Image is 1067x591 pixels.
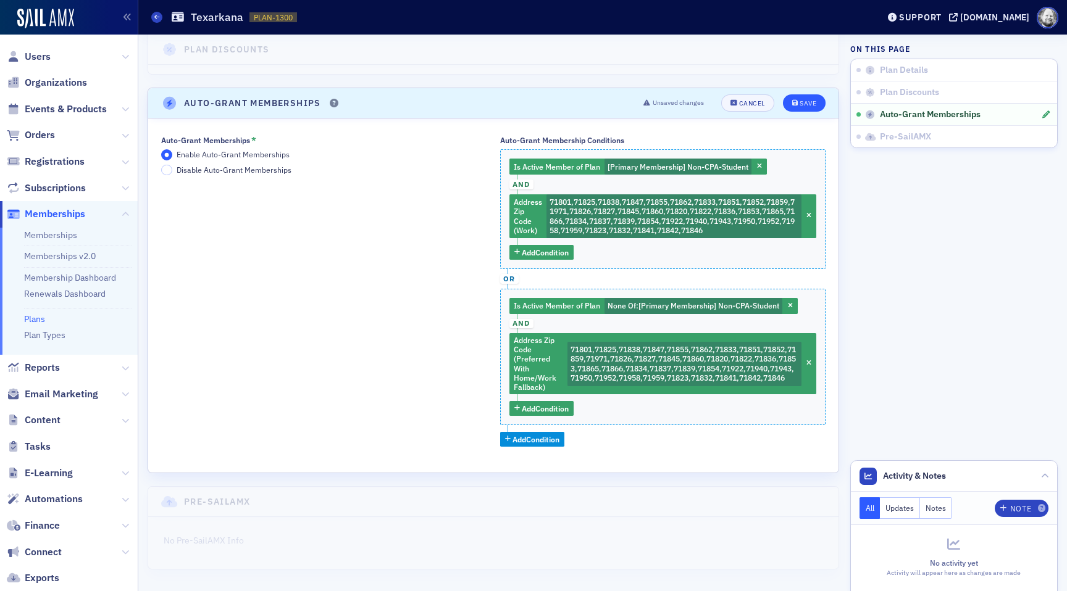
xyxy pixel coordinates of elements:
[191,10,243,25] h1: Texarkana
[7,361,60,374] a: Reports
[7,413,61,427] a: Content
[25,440,51,453] span: Tasks
[254,12,293,23] span: PLAN-1300
[25,155,85,168] span: Registrations
[25,413,61,427] span: Content
[995,500,1048,517] button: Note
[24,229,77,241] a: Memberships
[7,50,51,64] a: Users
[860,497,881,519] button: All
[251,136,256,144] abbr: This field is required
[17,9,74,28] img: SailAMX
[500,274,519,284] span: or
[509,245,574,260] button: AddCondition
[800,100,816,107] div: Save
[509,159,767,175] div: [Primary Membership] Non-CPA-Student
[25,466,73,480] span: E-Learning
[24,329,65,341] a: Plan Types
[509,180,533,189] span: and
[880,109,981,120] span: Auto-Grant Memberships
[883,469,946,482] span: Activity & Notes
[24,313,45,324] a: Plans
[25,571,59,585] span: Exports
[25,76,87,89] span: Organizations
[500,136,624,145] div: Auto-Grant Membership Conditions
[7,76,87,89] a: Organizations
[25,128,55,142] span: Orders
[7,440,51,453] a: Tasks
[7,128,55,142] a: Orders
[509,333,817,394] div: 71801,71825,71838,71847,71855,71862,71833,71851,71852,71859,71971,71826,71827,71845,71860,71820,7...
[850,43,1058,54] h4: On this page
[550,197,795,235] span: 71801,71825,71838,71847,71855,71862,71833,71851,71852,71859,71971,71826,71827,71845,71860,71820,7...
[960,12,1029,23] div: [DOMAIN_NAME]
[522,247,569,258] span: Add Condition
[880,87,939,98] span: Plan Discounts
[500,432,565,447] button: AddCondition
[25,181,86,195] span: Subscriptions
[949,13,1034,22] button: [DOMAIN_NAME]
[25,519,60,532] span: Finance
[7,466,73,480] a: E-Learning
[514,300,600,310] span: Is Active Member of Plan
[7,102,107,116] a: Events & Products
[184,495,250,508] h4: Pre-SailAMX
[7,207,85,221] a: Memberships
[25,50,51,64] span: Users
[184,97,321,110] h4: Auto-Grant Memberships
[25,361,60,374] span: Reports
[653,98,704,108] span: Unsaved changes
[177,165,291,175] span: Disable Auto-Grant Memberships
[509,194,817,239] div: 71801,71825,71838,71847,71855,71862,71833,71851,71852,71859,71971,71826,71827,71845,71860,71820,7...
[739,100,765,107] div: Cancel
[24,272,116,283] a: Membership Dashboard
[920,497,952,519] button: Notes
[7,519,60,532] a: Finance
[608,162,748,172] span: [Primary Membership] Non-CPA-Student
[7,571,59,585] a: Exports
[177,149,290,159] span: Enable Auto-Grant Memberships
[7,387,98,401] a: Email Marketing
[25,492,83,506] span: Automations
[509,401,574,416] button: AddCondition
[860,568,1048,578] div: Activity will appear here as changes are made
[7,155,85,168] a: Registrations
[880,65,928,76] span: Plan Details
[500,269,519,289] button: or
[509,314,533,334] button: and
[721,94,774,112] button: Cancel
[184,43,270,56] h4: Plan Discounts
[514,197,542,235] span: Address Zip Code (Work)
[161,165,172,176] input: Disable Auto-Grant Memberships
[638,300,779,310] span: [Primary Membership] Non-CPA-Student
[880,131,931,143] span: Pre-SailAMX
[7,545,62,559] a: Connect
[25,387,98,401] span: Email Marketing
[571,344,796,382] span: 71801,71825,71838,71847,71855,71862,71833,71851,71852,71859,71971,71826,71827,71845,71860,71820,7...
[161,149,172,160] input: Enable Auto-Grant Memberships
[608,300,638,310] span: None Of :
[509,319,533,329] span: and
[25,102,107,116] span: Events & Products
[514,162,600,172] span: Is Active Member of Plan
[513,434,559,445] span: Add Condition
[25,545,62,559] span: Connect
[899,12,942,23] div: Support
[860,557,1048,568] div: No activity yet
[25,207,85,221] span: Memberships
[7,181,86,195] a: Subscriptions
[783,94,826,112] button: Save
[522,403,569,414] span: Add Condition
[514,335,556,392] span: Address Zip Code (Preferred With Home/Work Fallback)
[509,298,798,314] div: [Primary Membership] Non-CPA-Student
[164,534,824,547] p: No Pre-SailAMX Info
[509,175,533,194] button: and
[880,497,920,519] button: Updates
[1010,505,1031,512] div: Note
[161,136,250,145] div: Auto-Grant Memberships
[1037,7,1058,28] span: Profile
[7,492,83,506] a: Automations
[24,250,96,262] a: Memberships v2.0
[24,288,106,299] a: Renewals Dashboard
